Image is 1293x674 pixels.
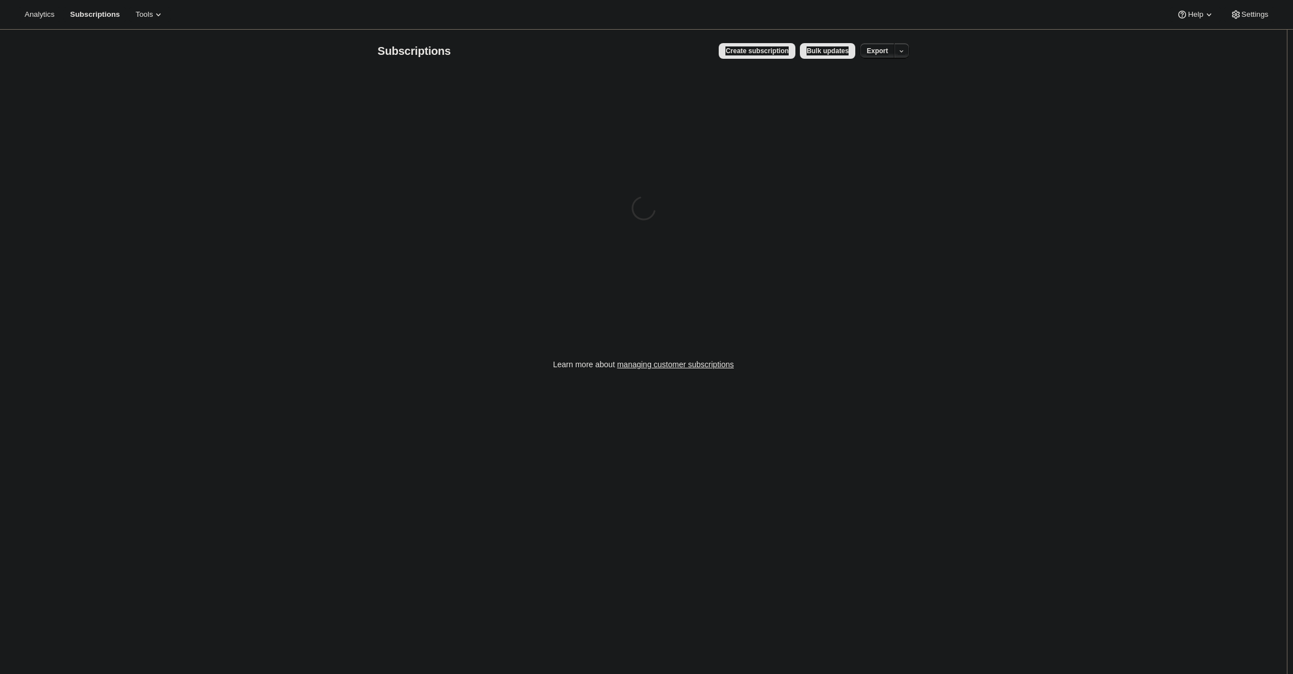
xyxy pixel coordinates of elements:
button: Analytics [18,7,61,22]
span: Bulk updates [807,46,849,55]
button: Subscriptions [63,7,127,22]
button: Settings [1224,7,1275,22]
p: Learn more about [553,359,734,370]
a: managing customer subscriptions [617,360,734,369]
button: Help [1170,7,1221,22]
button: Bulk updates [800,43,855,59]
span: Tools [135,10,153,19]
button: Tools [129,7,171,22]
span: Settings [1242,10,1268,19]
span: Create subscription [725,46,789,55]
button: Create subscription [719,43,795,59]
span: Analytics [25,10,54,19]
span: Subscriptions [70,10,120,19]
span: Subscriptions [378,45,451,57]
button: Export [860,43,894,59]
span: Help [1188,10,1203,19]
span: Export [866,46,888,55]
